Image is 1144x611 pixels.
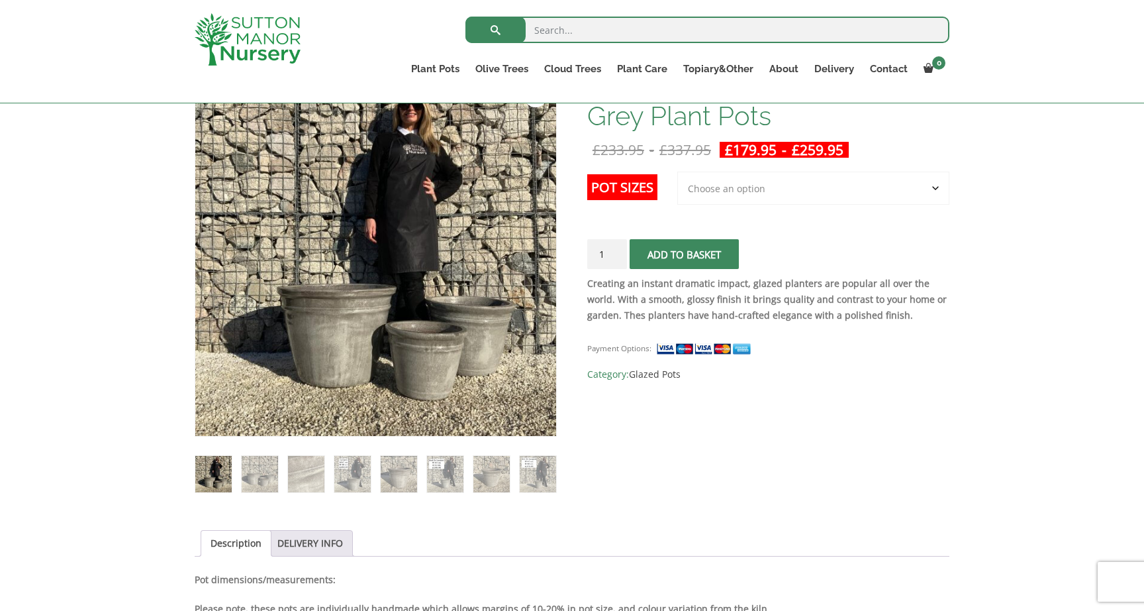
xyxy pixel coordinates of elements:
img: logo [195,13,301,66]
a: About [761,60,806,78]
a: DELIVERY INFO [277,531,343,556]
bdi: 233.95 [593,140,644,159]
ins: - [720,142,849,158]
input: Search... [465,17,949,43]
span: 0 [932,56,945,70]
span: £ [792,140,800,159]
img: payment supported [656,342,755,356]
bdi: 259.95 [792,140,843,159]
del: - [587,142,716,158]
a: Plant Care [609,60,675,78]
strong: Creating an instant dramatic impact, glazed planters are popular all over the world. With a smoot... [587,277,947,321]
a: 0 [916,60,949,78]
button: Add to basket [630,239,739,269]
a: Glazed Pots [629,368,681,380]
a: Contact [862,60,916,78]
a: Delivery [806,60,862,78]
a: Plant Pots [403,60,467,78]
img: The Hanoi Glazed Shades Of Grey Plant Pots - Image 7 [473,456,510,492]
small: Payment Options: [587,343,651,353]
label: Pot Sizes [587,174,657,200]
img: The Hanoi Glazed Shades Of Grey Plant Pots - Image 8 [520,456,556,492]
bdi: 337.95 [659,140,711,159]
a: Description [211,531,262,556]
span: £ [593,140,600,159]
img: The Hanoi Glazed Shades Of Grey Plant Pots - Image 2 [242,456,278,492]
a: Topiary&Other [675,60,761,78]
h1: The Hanoi Glazed Shades Of Grey Plant Pots [587,74,949,130]
input: Product quantity [587,239,627,269]
img: The Hanoi Glazed Shades Of Grey Plant Pots - Image 6 [427,456,463,492]
a: Cloud Trees [536,60,609,78]
img: The Hanoi Glazed Shades Of Grey Plant Pots [195,456,232,492]
a: Olive Trees [467,60,536,78]
bdi: 179.95 [725,140,777,159]
span: Category: [587,366,949,382]
img: The Hanoi Glazed Shades Of Grey Plant Pots - Image 4 [334,456,371,492]
img: The Hanoi Glazed Shades Of Grey Plant Pots - Image 3 [288,456,324,492]
strong: Pot dimensions/measurements: [195,573,336,586]
span: £ [725,140,733,159]
img: The Hanoi Glazed Shades Of Grey Plant Pots - Image 5 [381,456,417,492]
span: £ [659,140,667,159]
